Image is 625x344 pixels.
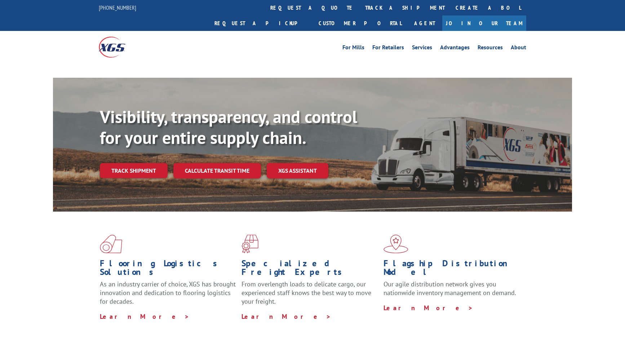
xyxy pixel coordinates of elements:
[100,259,236,280] h1: Flooring Logistics Solutions
[511,45,526,53] a: About
[342,45,364,53] a: For Mills
[241,259,378,280] h1: Specialized Freight Experts
[412,45,432,53] a: Services
[100,280,236,305] span: As an industry carrier of choice, XGS has brought innovation and dedication to flooring logistics...
[384,235,408,253] img: xgs-icon-flagship-distribution-model-red
[100,235,122,253] img: xgs-icon-total-supply-chain-intelligence-red
[384,259,520,280] h1: Flagship Distribution Model
[407,15,442,31] a: Agent
[384,304,473,312] a: Learn More >
[241,280,378,312] p: From overlength loads to delicate cargo, our experienced staff knows the best way to move your fr...
[209,15,313,31] a: Request a pickup
[241,312,331,321] a: Learn More >
[313,15,407,31] a: Customer Portal
[440,45,470,53] a: Advantages
[173,163,261,178] a: Calculate transit time
[100,105,357,149] b: Visibility, transparency, and control for your entire supply chain.
[267,163,328,178] a: XGS ASSISTANT
[99,4,136,11] a: [PHONE_NUMBER]
[372,45,404,53] a: For Retailers
[442,15,526,31] a: Join Our Team
[241,235,258,253] img: xgs-icon-focused-on-flooring-red
[384,280,516,297] span: Our agile distribution network gives you nationwide inventory management on demand.
[478,45,503,53] a: Resources
[100,163,168,178] a: Track shipment
[100,312,190,321] a: Learn More >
